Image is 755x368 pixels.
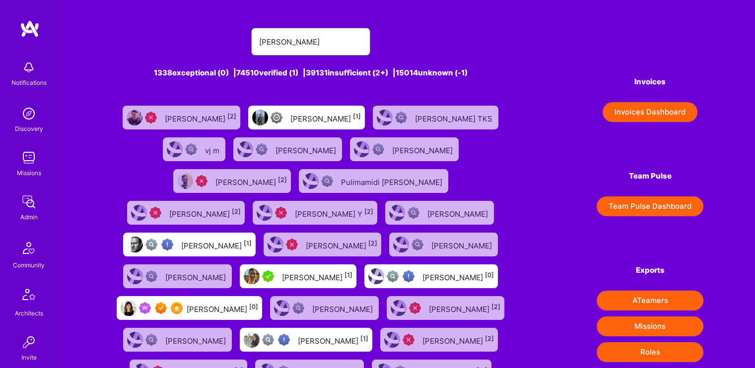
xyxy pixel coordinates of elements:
[113,292,266,324] a: User AvatarBeen on MissionExceptional A.TeamerSelectionTeam[PERSON_NAME][0]
[119,260,236,292] a: User AvatarNot Scrubbed[PERSON_NAME]
[427,206,490,219] div: [PERSON_NAME]
[11,77,47,88] div: Notifications
[415,111,494,124] div: [PERSON_NAME] TKS
[112,67,510,78] div: 1338 exceptional (0) | 74510 verified (1) | 39131 insufficient (2+) | 15014 unknown (-1)
[368,268,384,284] img: User Avatar
[19,104,39,123] img: discovery
[119,229,260,260] a: User AvatarNot fully vettedHigh Potential User[PERSON_NAME][1]
[259,29,362,55] input: Search for an A-Teamer
[260,229,385,260] a: User AvatarUnqualified[PERSON_NAME][2]
[364,208,373,215] sup: [2]
[392,143,455,156] div: [PERSON_NAME]
[368,240,377,247] sup: [2]
[295,206,373,219] div: [PERSON_NAME] Y
[346,133,463,165] a: User AvatarNot Scrubbed[PERSON_NAME]
[139,302,151,314] img: Been on Mission
[229,133,346,165] a: User AvatarNot Scrubbed[PERSON_NAME]
[422,333,494,346] div: [PERSON_NAME]
[236,324,376,356] a: User AvatarNot fully vettedHigh Potential User[PERSON_NAME][1]
[354,141,370,157] img: User Avatar
[385,229,502,260] a: User AvatarNot Scrubbed[PERSON_NAME]
[393,237,409,252] img: User Avatar
[121,300,137,316] img: User Avatar
[215,175,287,187] div: [PERSON_NAME]
[431,238,494,251] div: [PERSON_NAME]
[257,205,273,221] img: User Avatar
[149,207,161,219] img: Unqualified
[353,113,361,120] sup: [1]
[244,240,252,247] sup: [1]
[266,292,383,324] a: User AvatarNot Scrubbed[PERSON_NAME]
[298,333,368,346] div: [PERSON_NAME]
[376,324,502,356] a: User AvatarUnqualified[PERSON_NAME][2]
[403,334,414,346] img: Unqualified
[155,302,167,314] img: Exceptional A.Teamer
[429,302,500,314] div: [PERSON_NAME]
[282,270,352,283] div: [PERSON_NAME]
[187,302,258,314] div: [PERSON_NAME]
[381,197,498,229] a: User AvatarNot Scrubbed[PERSON_NAME]
[383,292,508,324] a: User AvatarUnqualified[PERSON_NAME][2]
[384,332,400,348] img: User Avatar
[597,196,703,216] a: Team Pulse Dashboard
[167,141,183,157] img: User Avatar
[271,112,282,123] img: Limited Access
[13,260,45,270] div: Community
[597,342,703,362] button: Roles
[17,236,41,260] img: Community
[17,284,41,308] img: Architects
[597,77,703,86] h4: Invoices
[165,111,236,124] div: [PERSON_NAME]
[161,239,173,250] img: High Potential User
[171,302,183,314] img: SelectionTeam
[360,335,368,342] sup: [1]
[145,112,157,123] img: Unqualified
[15,308,43,318] div: Architects
[20,20,40,38] img: logo
[17,168,41,178] div: Missions
[389,205,405,221] img: User Avatar
[275,207,287,219] img: Unqualified
[312,302,375,314] div: [PERSON_NAME]
[145,334,157,346] img: Not Scrubbed
[369,102,502,133] a: User AvatarNot Scrubbed[PERSON_NAME] TKS
[244,102,369,133] a: User AvatarLimited Access[PERSON_NAME][1]
[377,110,393,125] img: User Avatar
[145,270,157,282] img: Not Scrubbed
[127,332,143,348] img: User Avatar
[127,237,143,252] img: User Avatar
[344,271,352,279] sup: [1]
[597,266,703,275] h4: Exports
[236,260,360,292] a: User AvatarA.Teamer in Residence[PERSON_NAME][1]
[303,173,319,189] img: User Avatar
[395,112,407,123] img: Not Scrubbed
[306,238,377,251] div: [PERSON_NAME]
[119,324,236,356] a: User AvatarNot Scrubbed[PERSON_NAME]
[177,173,193,189] img: User Avatar
[19,58,39,77] img: bell
[403,270,414,282] img: High Potential User
[491,303,500,310] sup: [2]
[169,206,241,219] div: [PERSON_NAME]
[249,197,381,229] a: User AvatarUnqualified[PERSON_NAME] Y[2]
[127,110,142,125] img: User Avatar
[278,176,287,184] sup: [2]
[119,102,244,133] a: User AvatarUnqualified[PERSON_NAME][2]
[603,102,697,122] button: Invoices Dashboard
[409,302,421,314] img: Unqualified
[21,352,37,363] div: Invite
[165,333,228,346] div: [PERSON_NAME]
[249,303,258,310] sup: [0]
[159,133,229,165] a: User AvatarNot Scrubbedvj m
[20,212,38,222] div: Admin
[422,270,494,283] div: [PERSON_NAME]
[227,113,236,120] sup: [2]
[127,268,143,284] img: User Avatar
[262,270,274,282] img: A.Teamer in Residence
[268,237,283,252] img: User Avatar
[19,332,39,352] img: Invite
[321,175,333,187] img: Not Scrubbed
[597,291,703,310] button: ATeamers
[19,148,39,168] img: teamwork
[412,239,423,250] img: Not Scrubbed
